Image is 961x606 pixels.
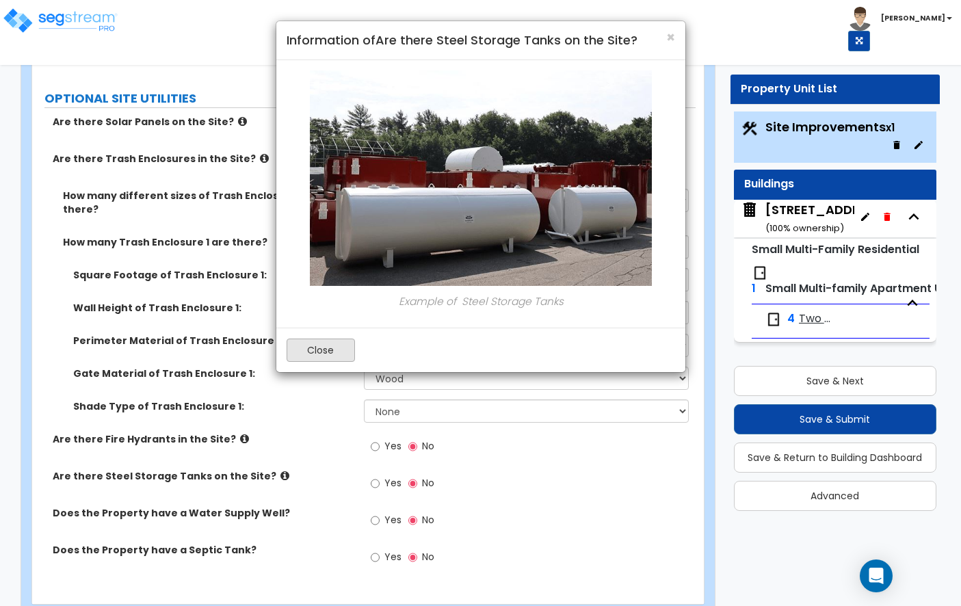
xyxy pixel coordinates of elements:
h4: Information of Are there Steel Storage Tanks on the Site? [287,31,675,49]
div: Open Intercom Messenger [860,559,893,592]
i: Example of Steel Storage Tanks [398,294,563,308]
img: 0525_4.JPG [310,70,652,286]
button: Close [666,30,675,44]
span: × [666,27,675,47]
button: Close [287,339,355,362]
